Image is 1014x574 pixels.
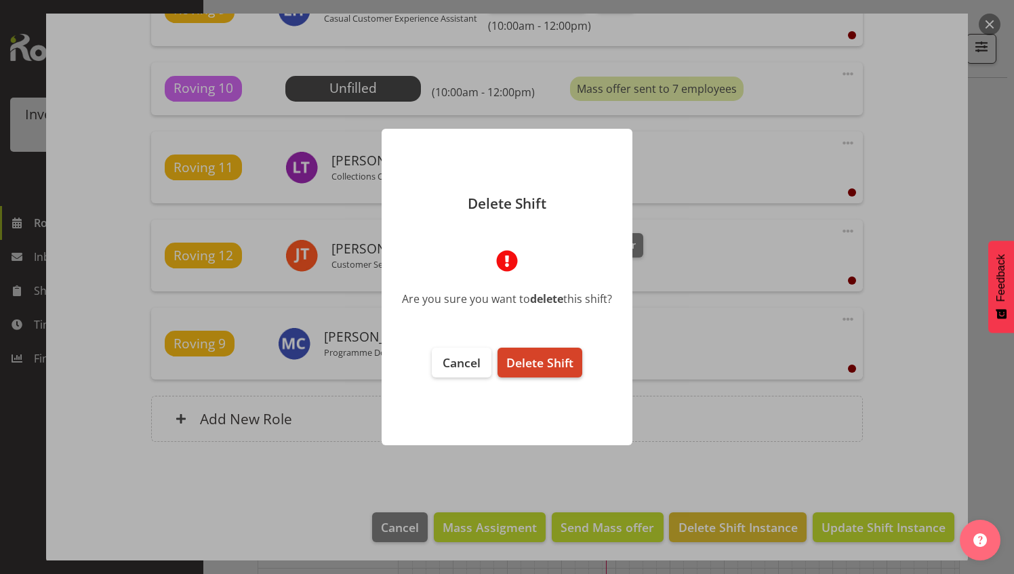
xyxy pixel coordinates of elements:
div: Are you sure you want to this shift? [402,291,612,307]
span: Delete Shift [506,354,573,371]
b: delete [530,291,563,306]
button: Feedback - Show survey [988,241,1014,333]
p: Delete Shift [395,197,619,211]
span: Cancel [443,354,481,371]
span: Feedback [995,254,1007,302]
button: Delete Shift [498,348,582,377]
img: help-xxl-2.png [973,533,987,547]
button: Cancel [432,348,491,377]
